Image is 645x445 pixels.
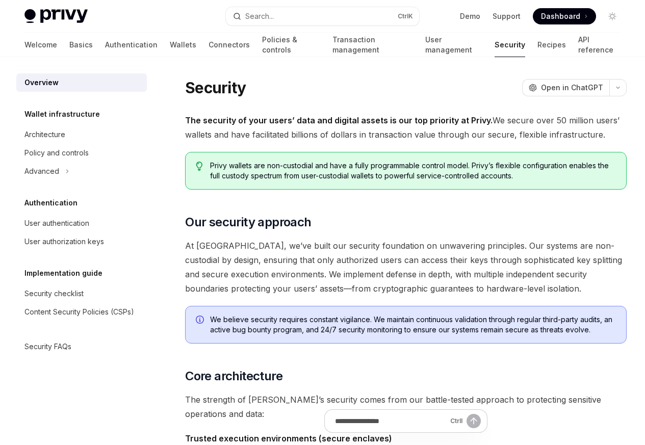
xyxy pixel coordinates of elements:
div: User authorization keys [24,235,104,248]
strong: The security of your users’ data and digital assets is our top priority at Privy. [185,115,493,125]
span: Core architecture [185,368,282,384]
button: Toggle Advanced section [16,162,147,180]
div: Security checklist [24,287,84,300]
span: Our security approach [185,214,311,230]
a: Recipes [537,33,566,57]
div: Overview [24,76,59,89]
a: User authorization keys [16,232,147,251]
div: Policy and controls [24,147,89,159]
img: light logo [24,9,88,23]
a: Security checklist [16,284,147,303]
div: Advanced [24,165,59,177]
h1: Security [185,78,246,97]
a: Welcome [24,33,57,57]
div: Security FAQs [24,341,71,353]
a: Security FAQs [16,337,147,356]
a: Wallets [170,33,196,57]
a: Transaction management [332,33,413,57]
span: Open in ChatGPT [541,83,603,93]
a: Support [493,11,521,21]
button: Send message [467,414,481,428]
div: User authentication [24,217,89,229]
div: Content Security Policies (CSPs) [24,306,134,318]
a: Security [495,33,525,57]
span: Dashboard [541,11,580,21]
input: Ask a question... [335,410,446,432]
a: Policies & controls [262,33,320,57]
a: Demo [460,11,480,21]
a: Connectors [209,33,250,57]
span: We secure over 50 million users’ wallets and have facilitated billions of dollars in transaction ... [185,113,627,142]
span: Privy wallets are non-custodial and have a fully programmable control model. Privy’s flexible con... [210,161,616,181]
a: Policy and controls [16,144,147,162]
svg: Tip [196,162,203,171]
a: Authentication [105,33,158,57]
a: Content Security Policies (CSPs) [16,303,147,321]
a: API reference [578,33,621,57]
a: Dashboard [533,8,596,24]
div: Search... [245,10,274,22]
a: Basics [69,33,93,57]
a: Architecture [16,125,147,144]
button: Open search [226,7,419,25]
h5: Authentication [24,197,78,209]
span: The strength of [PERSON_NAME]’s security comes from our battle-tested approach to protecting sens... [185,392,627,421]
span: Ctrl K [398,12,413,20]
div: Architecture [24,128,65,141]
a: Overview [16,73,147,92]
span: We believe security requires constant vigilance. We maintain continuous validation through regula... [210,315,616,335]
h5: Implementation guide [24,267,102,279]
svg: Info [196,316,206,326]
a: User management [425,33,482,57]
button: Open in ChatGPT [522,79,609,96]
span: At [GEOGRAPHIC_DATA], we’ve built our security foundation on unwavering principles. Our systems a... [185,239,627,296]
button: Toggle dark mode [604,8,621,24]
h5: Wallet infrastructure [24,108,100,120]
a: User authentication [16,214,147,232]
